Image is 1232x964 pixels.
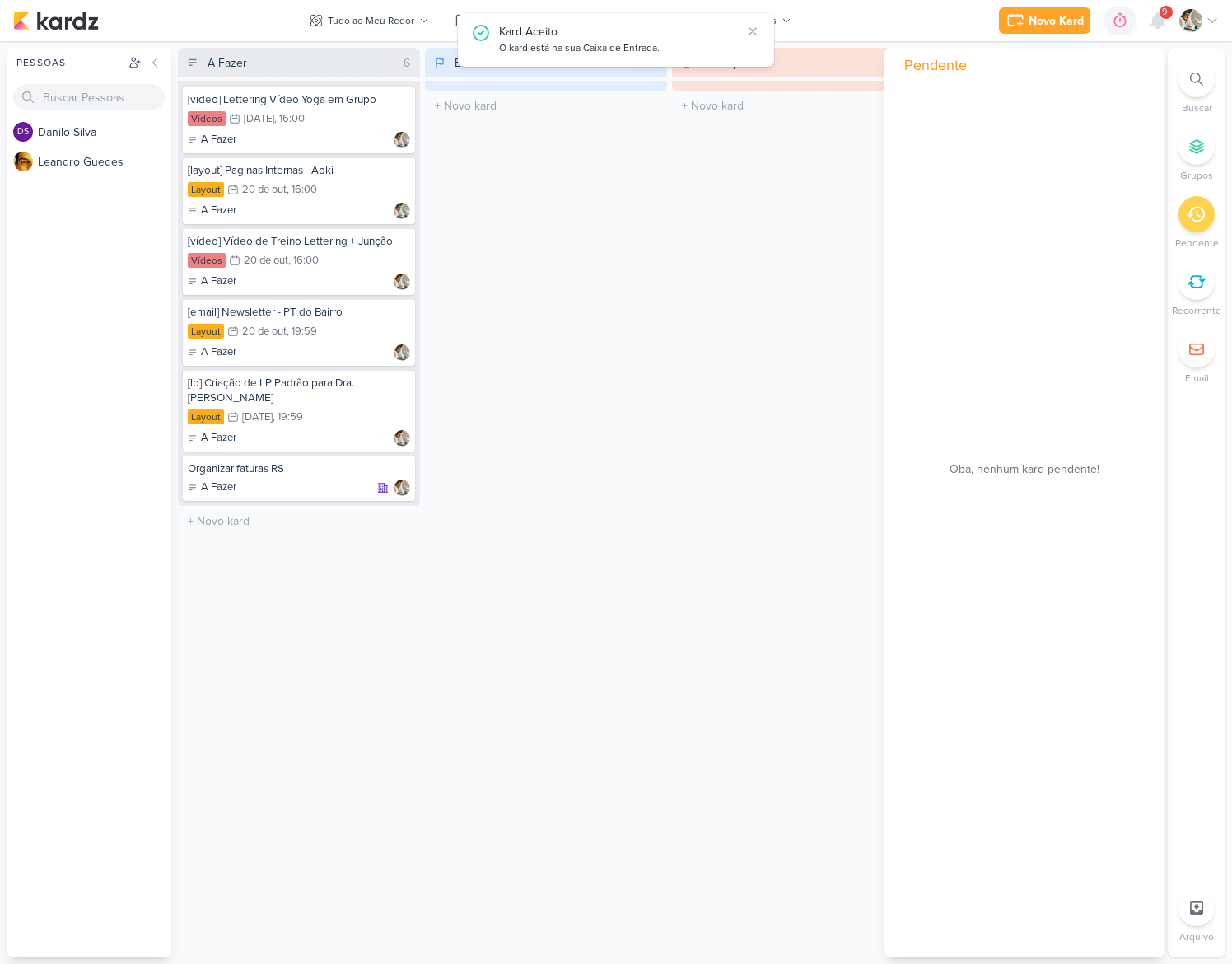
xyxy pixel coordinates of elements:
[188,203,236,219] div: A Fazer
[397,54,417,72] div: 6
[1175,236,1219,250] p: Pendente
[1180,168,1213,183] p: Grupos
[274,114,305,124] div: , 16:00
[394,132,410,148] div: Responsável: Raphael Simas
[1179,9,1202,32] img: Raphael Simas
[188,376,410,405] div: [lp] Criação de LP Padrão para Dra. Adriana
[201,274,236,290] p: A Fazer
[188,324,224,339] div: Layout
[13,152,33,171] img: Leandro Guedes
[394,344,410,361] div: Responsável: Raphael Simas
[242,185,287,195] div: 20 de out
[13,84,165,110] input: Buscar Pessoas
[394,274,410,290] img: Raphael Simas
[13,55,125,70] div: Pessoas
[394,430,410,447] img: Raphael Simas
[499,23,741,40] div: Kard Aceito
[188,305,410,320] div: [email] Newsletter - PT do Bairro
[394,132,410,148] img: Raphael Simas
[13,11,99,30] img: kardz.app
[904,54,967,77] span: Pendente
[1162,6,1171,19] span: 9+
[188,274,236,290] div: A Fazer
[394,203,410,219] div: Responsável: Raphael Simas
[242,412,273,423] div: [DATE]
[201,430,236,447] p: A Fazer
[394,274,410,290] div: Responsável: Raphael Simas
[201,203,236,219] p: A Fazer
[394,344,410,361] img: Raphael Simas
[188,480,236,496] div: A Fazer
[287,185,317,195] div: , 16:00
[287,326,317,337] div: , 19:59
[188,92,410,107] div: [video] Lettering Vídeo Yoga em Grupo
[1168,61,1225,115] li: Ctrl + F
[188,344,236,361] div: A Fazer
[188,132,236,148] div: A Fazer
[394,480,410,496] img: Raphael Simas
[188,409,224,424] div: Layout
[1029,12,1084,30] div: Novo Kard
[38,124,171,141] div: D a n i l o S i l v a
[201,480,236,496] p: A Fazer
[188,253,226,268] div: Vídeos
[999,7,1090,34] button: Novo Kard
[201,344,236,361] p: A Fazer
[208,54,247,72] div: A Fazer
[188,234,410,249] div: [vídeo] Vídeo de Treino Lettering + Junção
[244,114,274,124] div: [DATE]
[188,430,236,447] div: A Fazer
[675,94,911,118] input: + Novo kard
[1185,371,1209,386] p: Email
[201,132,236,148] p: A Fazer
[181,509,417,533] input: + Novo kard
[13,122,33,142] div: Danilo Silva
[394,203,410,219] img: Raphael Simas
[242,326,287,337] div: 20 de out
[188,182,224,197] div: Layout
[428,94,664,118] input: + Novo kard
[394,480,410,496] div: Responsável: Raphael Simas
[1172,303,1221,318] p: Recorrente
[188,163,410,178] div: [layout] Paginas Internas - Aoki
[394,430,410,447] div: Responsável: Raphael Simas
[38,153,171,171] div: L e a n d r o G u e d e s
[244,255,288,266] div: 20 de out
[188,111,226,126] div: Vídeos
[17,128,29,137] p: DS
[288,255,319,266] div: , 16:00
[499,40,741,57] div: O kard está na sua Caixa de Entrada.
[1182,101,1212,115] p: Buscar
[188,461,410,476] div: Organizar faturas RS
[1179,929,1214,944] p: Arquivo
[455,54,532,72] div: Em Andamento
[950,461,1099,478] span: Oba, nenhum kard pendente!
[273,412,303,423] div: , 19:59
